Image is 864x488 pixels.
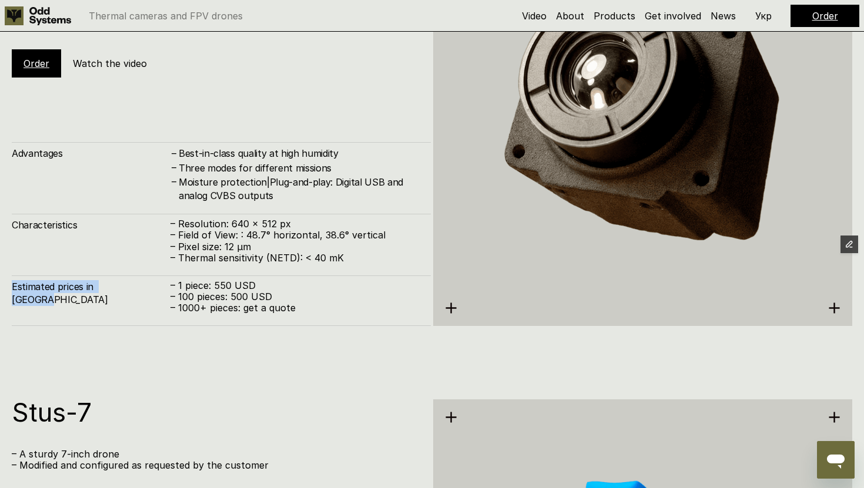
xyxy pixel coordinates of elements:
h4: Three modes for different missions [179,161,419,174]
h4: – [172,146,176,159]
a: Video [522,10,547,22]
p: – 100 pieces: 500 USD [170,291,419,302]
a: Order [24,58,49,69]
p: – Pixel size: 12 µm [170,241,419,253]
p: Thermal cameras and FPV drones [89,11,243,21]
h4: Estimated prices in [GEOGRAPHIC_DATA] [12,280,170,307]
button: Edit Framer Content [840,235,858,253]
a: Order [812,10,838,22]
p: – A sturdy 7-inch drone [12,449,419,460]
p: – 1 piece: 550 USD [170,280,419,291]
h4: Moisture protection|Plug-and-play: Digital USB and analog CVBS outputs [179,176,419,202]
p: – Field of View: : 48.7° horizontal, 38.6° vertical [170,230,419,241]
p: – 1000+ pieces: get a quote [170,302,419,314]
h4: – [172,175,176,188]
a: Products [594,10,635,22]
a: News [711,10,736,22]
h1: Stus-7 [12,399,419,425]
a: Get involved [645,10,701,22]
a: About [556,10,584,22]
h4: Advantages [12,147,170,160]
p: Укр [755,11,772,21]
h5: Watch the video [73,57,147,70]
h4: – [172,161,176,174]
h4: Best-in-class quality at high humidity [179,147,419,160]
iframe: Button to launch messaging window, conversation in progress [817,441,855,479]
p: – Thermal sensitivity (NETD): < 40 mK [170,253,419,264]
h4: Characteristics [12,218,170,231]
p: – Resolution: 640 x 512 px [170,218,419,230]
p: – Modified and configured as requested by the customer [12,460,419,471]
